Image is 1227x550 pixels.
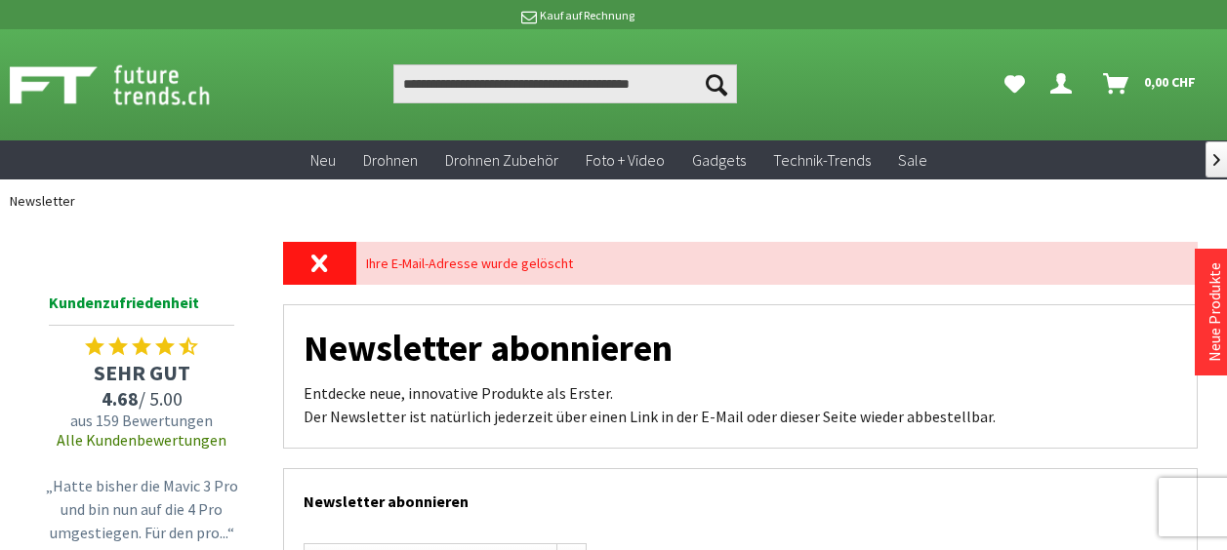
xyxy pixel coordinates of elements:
[102,386,139,411] span: 4.68
[586,150,665,170] span: Foto + Video
[363,150,418,170] span: Drohnen
[57,430,226,450] a: Alle Kundenbewertungen
[304,469,1177,524] h2: Newsletter abonnieren
[995,64,1035,103] a: Meine Favoriten
[310,150,336,170] span: Neu
[1095,64,1206,103] a: Warenkorb
[39,359,244,386] span: SEHR GUT
[393,64,737,103] input: Produkt, Marke, Kategorie, EAN, Artikelnummer…
[356,242,1198,285] div: Ihre E-Mail-Adresse wurde gelöscht
[39,411,244,430] span: aus 159 Bewertungen
[1043,64,1087,103] a: Dein Konto
[431,140,572,180] a: Drohnen Zubehör
[773,150,871,170] span: Technik-Trends
[39,386,244,411] span: / 5.00
[884,140,941,180] a: Sale
[349,140,431,180] a: Drohnen
[1205,262,1224,362] a: Neue Produkte
[759,140,884,180] a: Technik-Trends
[49,290,234,326] span: Kundenzufriedenheit
[572,140,678,180] a: Foto + Video
[10,60,253,109] img: Shop Futuretrends - zur Startseite wechseln
[898,150,927,170] span: Sale
[304,381,1177,428] p: Entdecke neue, innovative Produkte als Erster. Der Newsletter ist natürlich jederzeit über einen ...
[304,334,1177,362] h1: Newsletter abonnieren
[10,192,75,210] span: Newsletter
[1144,66,1196,98] span: 0,00 CHF
[297,140,349,180] a: Neu
[678,140,759,180] a: Gadgets
[692,150,746,170] span: Gadgets
[1213,154,1220,166] span: 
[696,64,737,103] button: Suchen
[445,150,558,170] span: Drohnen Zubehör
